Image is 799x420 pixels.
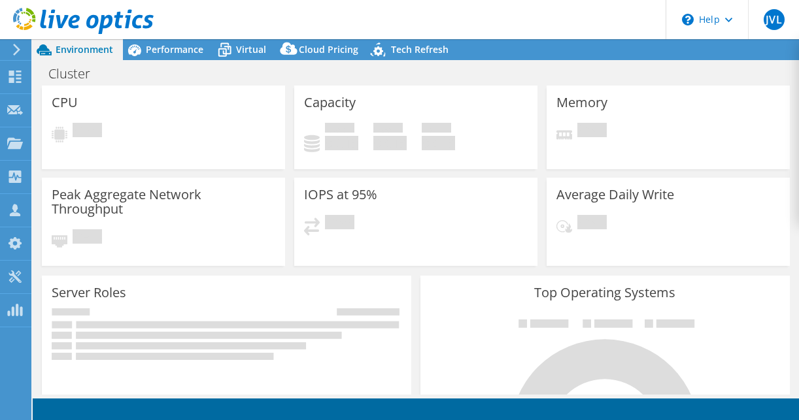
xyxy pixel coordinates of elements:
span: JVL [764,9,785,30]
h4: 0 GiB [422,136,455,150]
span: Total [422,123,451,136]
span: Used [325,123,354,136]
h3: Average Daily Write [556,187,674,202]
span: Pending [577,123,607,140]
span: Cloud Pricing [299,43,358,56]
span: Free [373,123,403,136]
h3: Memory [556,95,607,110]
h3: Top Operating Systems [430,285,780,300]
span: Virtual [236,43,266,56]
h3: Server Roles [52,285,126,300]
h3: Peak Aggregate Network Throughput [52,187,275,216]
span: Pending [325,215,354,233]
span: Performance [146,43,203,56]
span: Environment [56,43,113,56]
span: Pending [577,215,607,233]
span: Tech Refresh [391,43,449,56]
span: Pending [73,229,102,247]
h3: CPU [52,95,78,110]
h3: IOPS at 95% [304,187,377,202]
h3: Capacity [304,95,356,110]
svg: \n [682,14,694,25]
h4: 0 GiB [325,136,358,150]
span: Pending [73,123,102,140]
h1: Cluster [42,67,110,81]
h4: 0 GiB [373,136,407,150]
